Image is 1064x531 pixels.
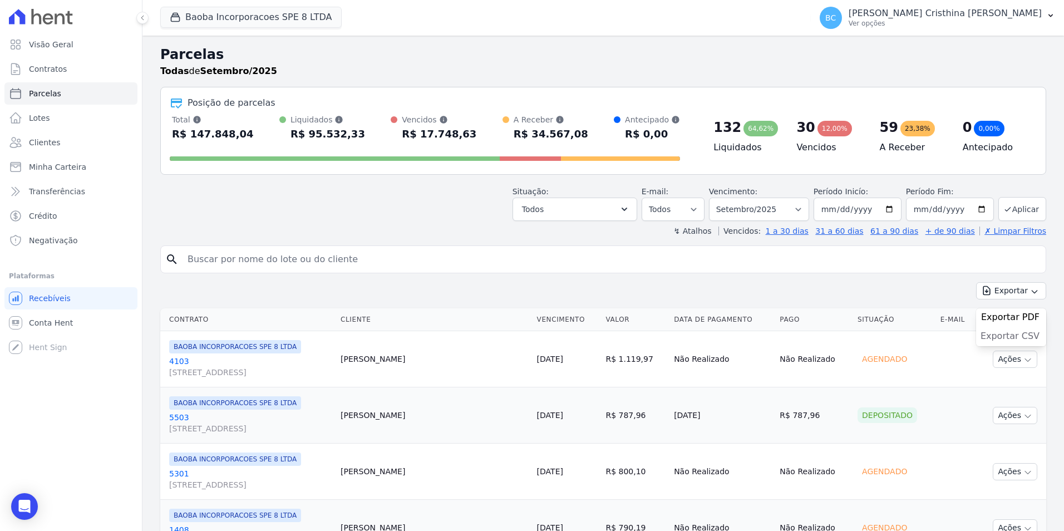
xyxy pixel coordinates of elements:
[4,33,137,56] a: Visão Geral
[169,356,332,378] a: 4103[STREET_ADDRESS]
[4,131,137,154] a: Clientes
[29,112,50,124] span: Lotes
[979,227,1046,235] a: ✗ Limpar Filtros
[601,444,669,500] td: R$ 800,10
[514,125,588,143] div: R$ 34.567,08
[4,58,137,80] a: Contratos
[766,227,809,235] a: 1 a 30 dias
[29,210,57,222] span: Crédito
[981,331,1042,344] a: Exportar CSV
[625,125,680,143] div: R$ 0,00
[160,65,277,78] p: de
[796,141,861,154] h4: Vencidos
[936,308,977,331] th: E-mail
[336,308,533,331] th: Cliente
[4,82,137,105] a: Parcelas
[669,444,775,500] td: Não Realizado
[642,187,669,196] label: E-mail:
[673,227,711,235] label: ↯ Atalhos
[815,227,863,235] a: 31 a 60 dias
[188,96,275,110] div: Posição de parcelas
[290,125,365,143] div: R$ 95.532,33
[522,203,544,216] span: Todos
[160,7,342,28] button: Baoba Incorporacoes SPE 8 LTDA
[169,412,332,434] a: 5503[STREET_ADDRESS]
[993,463,1037,480] button: Ações
[976,282,1046,299] button: Exportar
[29,63,67,75] span: Contratos
[998,197,1046,221] button: Aplicar
[814,187,868,196] label: Período Inicío:
[775,444,853,500] td: Não Realizado
[796,119,815,136] div: 30
[160,308,336,331] th: Contrato
[29,88,61,99] span: Parcelas
[160,45,1046,65] h2: Parcelas
[4,205,137,227] a: Crédito
[963,119,972,136] div: 0
[29,317,73,328] span: Conta Hent
[870,227,918,235] a: 61 a 90 dias
[169,509,301,522] span: BAOBA INCORPORACOES SPE 8 LTDA
[514,114,588,125] div: A Receber
[4,229,137,252] a: Negativação
[669,331,775,387] td: Não Realizado
[743,121,778,136] div: 64,62%
[858,407,917,423] div: Depositado
[775,331,853,387] td: Não Realizado
[169,479,332,490] span: [STREET_ADDRESS]
[29,235,78,246] span: Negativação
[963,141,1028,154] h4: Antecipado
[993,407,1037,424] button: Ações
[402,114,476,125] div: Vencidos
[718,227,761,235] label: Vencidos:
[165,253,179,266] i: search
[4,287,137,309] a: Recebíveis
[181,248,1041,271] input: Buscar por nome do lote ou do cliente
[513,198,637,221] button: Todos
[169,423,332,434] span: [STREET_ADDRESS]
[172,125,254,143] div: R$ 147.848,04
[849,19,1042,28] p: Ver opções
[336,331,533,387] td: [PERSON_NAME]
[906,186,994,198] label: Período Fim:
[29,186,85,197] span: Transferências
[981,312,1042,325] a: Exportar PDF
[601,387,669,444] td: R$ 787,96
[172,114,254,125] div: Total
[853,308,936,331] th: Situação
[880,141,945,154] h4: A Receber
[858,351,912,367] div: Agendado
[709,187,757,196] label: Vencimento:
[402,125,476,143] div: R$ 17.748,63
[669,308,775,331] th: Data de Pagamento
[713,119,741,136] div: 132
[533,308,602,331] th: Vencimento
[4,156,137,178] a: Minha Carteira
[974,121,1004,136] div: 0,00%
[537,411,563,420] a: [DATE]
[669,387,775,444] td: [DATE]
[775,308,853,331] th: Pago
[849,8,1042,19] p: [PERSON_NAME] Cristhina [PERSON_NAME]
[775,387,853,444] td: R$ 787,96
[4,180,137,203] a: Transferências
[537,467,563,476] a: [DATE]
[29,39,73,50] span: Visão Geral
[11,493,38,520] div: Open Intercom Messenger
[858,464,912,479] div: Agendado
[981,331,1040,342] span: Exportar CSV
[200,66,277,76] strong: Setembro/2025
[513,187,549,196] label: Situação:
[336,387,533,444] td: [PERSON_NAME]
[825,14,836,22] span: BC
[817,121,852,136] div: 12,00%
[169,367,332,378] span: [STREET_ADDRESS]
[601,308,669,331] th: Valor
[169,396,301,410] span: BAOBA INCORPORACOES SPE 8 LTDA
[4,312,137,334] a: Conta Hent
[9,269,133,283] div: Plataformas
[981,312,1040,323] span: Exportar PDF
[4,107,137,129] a: Lotes
[601,331,669,387] td: R$ 1.119,97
